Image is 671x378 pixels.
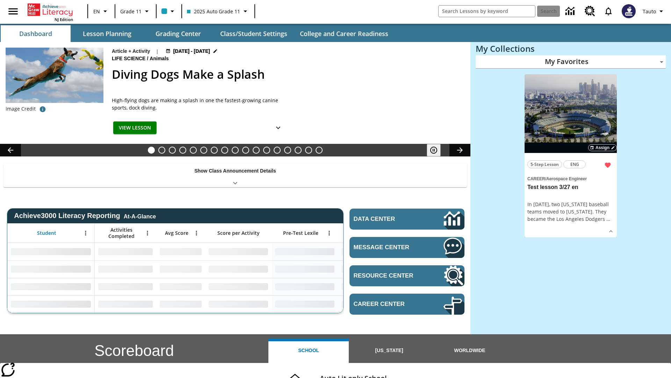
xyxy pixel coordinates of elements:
button: [US_STATE] [349,338,429,363]
span: Topic: Career/Aerospace Engineer [527,175,614,182]
span: ENG [570,161,579,168]
span: Data Center [354,216,420,223]
button: Lesson Planning [72,25,142,42]
button: Image credit: Gloria Anderson/Alamy Stock Photo [36,103,50,115]
div: No Data, [95,243,156,260]
a: Home [28,3,73,17]
a: Notifications [599,2,618,20]
div: No Data, [156,295,205,313]
button: Class/Student Settings [215,25,293,42]
button: Slide 5 Cars of the Future? [190,147,197,154]
button: College and Career Readiness [294,25,394,42]
button: Profile/Settings [640,5,668,17]
span: Assign [596,145,609,151]
span: Life Science [112,55,147,63]
span: Tauto [643,8,656,15]
h3: My Collections [476,44,666,54]
div: No Data, [338,243,404,260]
a: Career Center [349,294,464,315]
span: … [606,216,610,222]
button: 5-Step Lesson [527,160,562,168]
button: Lesson carousel, Next [449,144,470,156]
button: Pause [427,144,441,156]
a: Data Center [561,2,580,21]
span: 5-Step Lesson [531,161,559,168]
button: Slide 4 Dirty Jobs Kids Had To Do [179,147,186,154]
div: Show Class Announcement Details [3,163,467,187]
div: At-A-Glance [124,212,156,220]
span: Avg Score [165,230,188,236]
button: Remove from Favorites [601,159,614,171]
button: Slide 2 Taking Movies to the X-Dimension [158,147,165,154]
button: Slide 15 Hooray for Constitution Day! [295,147,302,154]
span: Score per Activity [217,230,260,236]
button: Slide 12 Pre-release lesson [263,147,270,154]
div: Pause [427,144,448,156]
p: Image Credit [6,105,36,112]
button: Slide 14 Between Two Worlds [284,147,291,154]
button: Grading Center [143,25,213,42]
span: Message Center [354,244,423,251]
button: Language: EN, Select a language [90,5,113,17]
h3: Test lesson 3/27 en [527,184,614,191]
span: | [156,48,159,55]
span: Career [527,176,545,181]
div: No Data, [338,295,404,313]
a: Data Center [349,209,464,230]
p: Show Class Announcement Details [194,167,276,175]
button: Show Details [271,121,285,134]
button: Slide 1 Diving Dogs Make a Splash [148,147,155,154]
span: Pre-Test Lexile [283,230,318,236]
span: EN [93,8,100,15]
span: Activities Completed [98,227,144,239]
div: Home [28,2,73,22]
button: Open Menu [80,228,91,238]
a: Resource Center, Will open in new tab [349,265,464,286]
span: Achieve3000 Literacy Reporting [14,212,156,220]
div: No Data, [95,295,156,313]
button: Dashboard [1,25,71,42]
button: Slide 6 The Last Homesteaders [200,147,207,154]
span: NJ Edition [55,17,73,22]
span: Resource Center [354,272,423,279]
button: Slide 17 The Constitution's Balancing Act [316,147,323,154]
a: Message Center [349,237,464,258]
div: High-flying dogs are making a splash in one the fastest-growing canine sports, dock diving. [112,97,287,111]
div: No Data, [156,260,205,278]
h2: Diving Dogs Make a Splash [112,65,462,83]
span: / [147,56,148,61]
div: No Data, [156,243,205,260]
button: Slide 3 Do You Want Fries With That? [169,147,176,154]
div: In [DATE], two [US_STATE] baseball teams moved to [US_STATE]. They became the Los Angeles Dodgers [527,201,614,223]
input: search field [439,6,535,17]
button: Select a new avatar [618,2,640,20]
div: lesson details [525,74,617,238]
div: No Data, [95,260,156,278]
span: / [545,176,546,181]
img: A dog is jumping high in the air in an attempt to grab a yellow toy with its mouth. [6,48,103,103]
span: Student [37,230,56,236]
p: Article + Activity [112,48,150,55]
button: School [268,338,349,363]
button: Slide 13 Career Lesson [274,147,281,154]
span: Animals [150,55,170,63]
button: Class color is light blue. Change class color [159,5,179,17]
button: Show Details [606,226,616,237]
span: 2025 Auto Grade 11 [187,8,240,15]
button: Slide 16 Point of View [305,147,312,154]
span: Career Center [354,301,423,308]
button: Open Menu [324,228,334,238]
button: Worldwide [430,338,510,363]
span: [DATE] - [DATE] [173,48,210,55]
button: Slide 11 Mixed Practice: Citing Evidence [253,147,260,154]
div: My Favorites [476,55,666,69]
div: No Data, [95,278,156,295]
img: Avatar [622,4,636,18]
button: Open Menu [191,228,202,238]
button: Open Menu [142,228,153,238]
button: Slide 9 Fashion Forward in Ancient Rome [232,147,239,154]
a: Resource Center, Will open in new tab [580,2,599,21]
span: Grade 11 [120,8,142,15]
button: Aug 24 - Aug 25 Choose Dates [164,48,219,55]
